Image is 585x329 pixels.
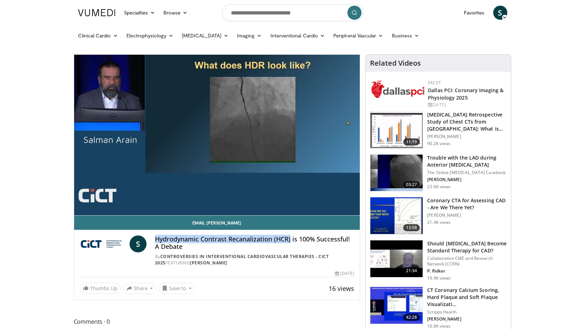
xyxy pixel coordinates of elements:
[370,240,423,277] img: eb63832d-2f75-457d-8c1a-bbdc90eb409c.150x105_q85_crop-smart_upscale.jpg
[74,317,360,326] span: Comments 0
[329,29,387,43] a: Peripheral Vascular
[427,177,507,183] p: [PERSON_NAME]
[427,220,450,225] p: 21.4K views
[493,6,507,20] a: S
[122,29,178,43] a: Electrophysiology
[335,270,354,277] div: [DATE]
[427,213,507,218] p: [PERSON_NAME]
[130,235,147,252] a: S
[370,287,507,329] a: 42:28 CT Coronary Calcium Scoring, Hard Plaque and Soft Plaque Visualizati… Scripps Health [PERSO...
[78,9,115,16] img: VuMedi Logo
[329,284,354,293] span: 16 views
[370,197,507,234] a: 13:58 Coronary CTA for Assessing CAD - Are We There Yet? [PERSON_NAME] 21.4K views
[120,6,160,20] a: Specialties
[124,283,156,294] button: Share
[403,181,420,188] span: 03:27
[428,102,505,108] div: [DATE]
[427,197,507,211] h3: Coronary CTA for Assessing CAD - Are We There Yet?
[427,268,507,274] p: P. Ridker
[403,314,420,321] span: 42:28
[427,154,507,168] h3: Trouble with the LAD during Anterior [MEDICAL_DATA]
[403,267,420,274] span: 21:34
[159,6,192,20] a: Browse
[460,6,489,20] a: Favorites
[159,283,195,294] button: Save to
[427,323,450,329] p: 16.6K views
[178,29,233,43] a: [MEDICAL_DATA]
[427,309,507,315] p: Scripps Health
[74,216,360,230] a: Email [PERSON_NAME]
[370,154,507,192] a: 03:27 Trouble with the LAD during Anterior [MEDICAL_DATA] The Online [MEDICAL_DATA] Casebook [PER...
[266,29,329,43] a: Interventional Cardio
[370,155,423,191] img: ABqa63mjaT9QMpl35hMDoxOmtxO3TYNt_2.150x105_q85_crop-smart_upscale.jpg
[427,170,507,175] p: The Online [MEDICAL_DATA] Casebook
[427,316,507,322] p: [PERSON_NAME]
[74,55,360,216] video-js: Video Player
[370,111,507,149] a: 11:19 [MEDICAL_DATA] Retrospective Study of Chest CTs from [GEOGRAPHIC_DATA]: What is the Re… [PE...
[233,29,266,43] a: Imaging
[370,112,423,148] img: c2eb46a3-50d3-446d-a553-a9f8510c7760.150x105_q85_crop-smart_upscale.jpg
[155,235,354,251] h4: Hydrodynamic Contrast Recanalization (HCR) is 100% Successful! A Debate
[427,275,450,281] p: 19.9K views
[370,240,507,281] a: 21:34 Should [MEDICAL_DATA] Become Standard Therapy for CAD? Collaborative CME and Research Netwo...
[80,235,127,252] img: Controversies in Interventional Cardiovascular Therapies - CICT 2025
[155,253,329,266] a: Controversies in Interventional Cardiovascular Therapies - CICT 2025
[427,287,507,308] h3: CT Coronary Calcium Scoring, Hard Plaque and Soft Plaque Visualizati…
[190,260,227,266] a: [PERSON_NAME]
[370,197,423,234] img: 34b2b9a4-89e5-4b8c-b553-8a638b61a706.150x105_q85_crop-smart_upscale.jpg
[370,59,421,67] h4: Related Videos
[427,240,507,254] h3: Should [MEDICAL_DATA] Become Standard Therapy for CAD?
[74,29,122,43] a: Clinical Cardio
[403,138,420,145] span: 11:19
[388,29,424,43] a: Business
[370,287,423,324] img: 4ea3ec1a-320e-4f01-b4eb-a8bc26375e8f.150x105_q85_crop-smart_upscale.jpg
[427,141,450,146] p: 90.2K views
[155,253,354,266] div: By FEATURING
[371,80,424,98] img: 939357b5-304e-4393-95de-08c51a3c5e2a.png.150x105_q85_autocrop_double_scale_upscale_version-0.2.png
[427,134,507,139] p: [PERSON_NAME]
[427,184,450,190] p: 23.6K views
[428,87,503,101] a: Dallas PCI: Coronary Imaging & Physiology 2025
[222,4,363,21] input: Search topics, interventions
[80,283,121,294] a: Thumbs Up
[427,256,507,267] p: Collaborative CME and Research Network (CCRN)
[403,224,420,231] span: 13:58
[427,111,507,132] h3: [MEDICAL_DATA] Retrospective Study of Chest CTs from [GEOGRAPHIC_DATA]: What is the Re…
[428,80,441,86] a: FACET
